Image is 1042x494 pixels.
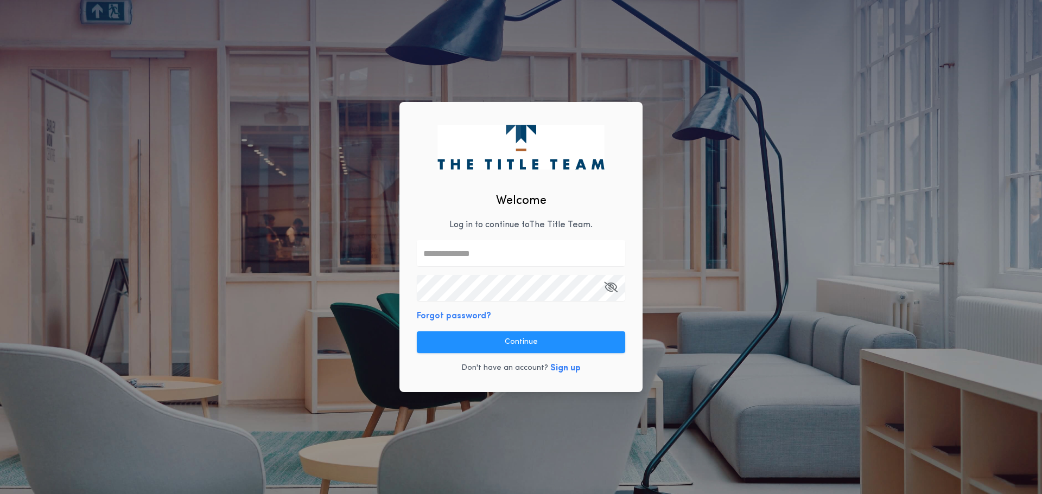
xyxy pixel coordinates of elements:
[550,362,581,375] button: Sign up
[496,192,547,210] h2: Welcome
[417,310,491,323] button: Forgot password?
[461,363,548,374] p: Don't have an account?
[437,125,604,169] img: logo
[417,331,625,353] button: Continue
[449,219,593,232] p: Log in to continue to The Title Team .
